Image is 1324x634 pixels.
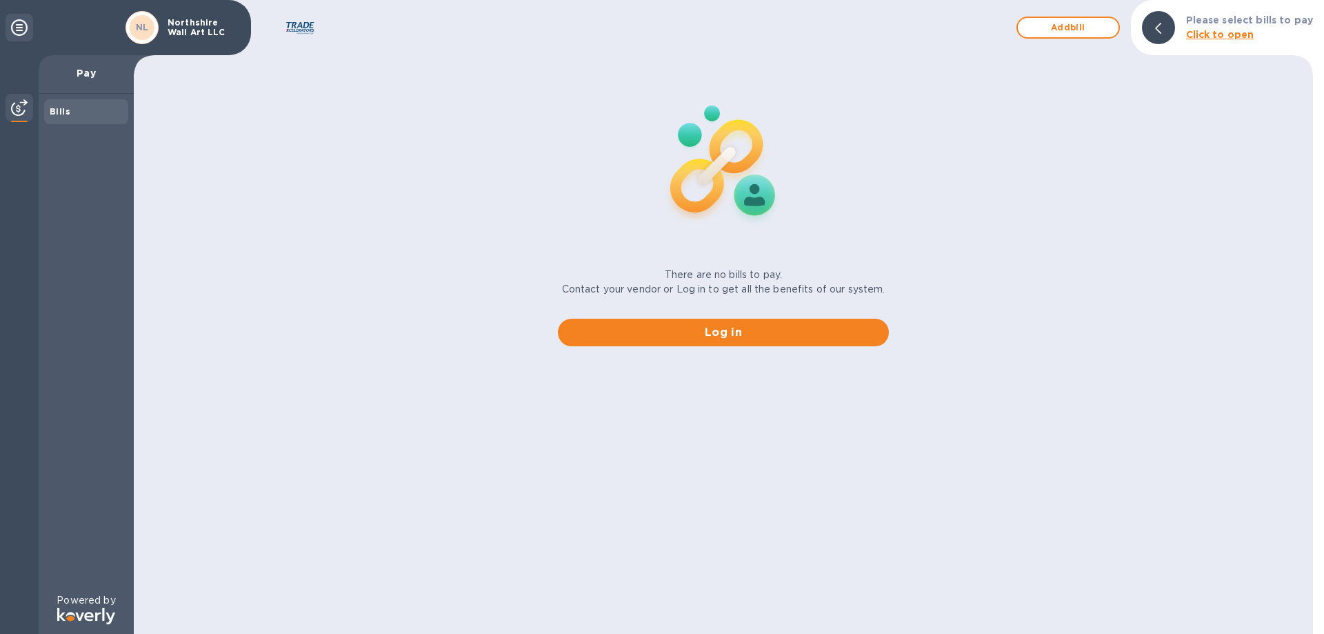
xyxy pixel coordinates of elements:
b: NL [136,22,149,32]
img: Logo [57,608,115,624]
p: Northshire Wall Art LLC [168,18,237,37]
button: Addbill [1016,17,1120,39]
button: Log in [558,319,889,346]
span: Add bill [1029,19,1107,36]
b: Bills [50,106,70,117]
p: Powered by [57,593,115,608]
span: Log in [569,324,878,341]
p: There are no bills to pay. Contact your vendor or Log in to get all the benefits of our system. [562,268,885,297]
p: Pay [50,66,123,80]
b: Please select bills to pay [1186,14,1313,26]
b: Click to open [1186,29,1254,40]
